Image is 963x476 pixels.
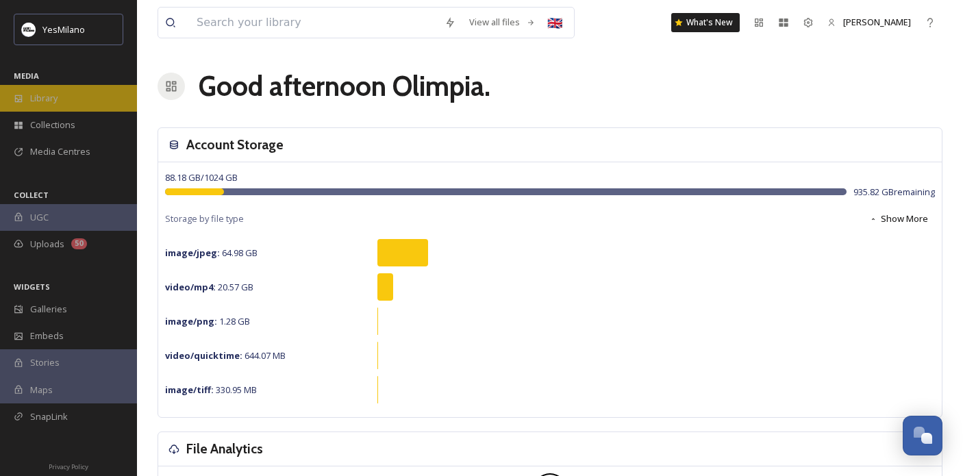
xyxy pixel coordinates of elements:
span: WIDGETS [14,281,50,292]
span: YesMilano [42,23,85,36]
span: [PERSON_NAME] [843,16,911,28]
button: Show More [862,205,935,232]
span: 644.07 MB [165,349,286,362]
span: SnapLink [30,410,68,423]
span: MEDIA [14,71,39,81]
span: Uploads [30,238,64,251]
strong: image/jpeg : [165,247,220,259]
span: Maps [30,384,53,397]
span: COLLECT [14,190,49,200]
span: Storage by file type [165,212,244,225]
strong: video/quicktime : [165,349,242,362]
a: What's New [671,13,740,32]
h1: Good afternoon Olimpia . [199,66,490,107]
strong: image/tiff : [165,384,214,396]
a: View all files [462,9,542,36]
span: Library [30,92,58,105]
span: UGC [30,211,49,224]
span: 64.98 GB [165,247,258,259]
span: 20.57 GB [165,281,253,293]
h3: File Analytics [186,439,263,459]
span: Privacy Policy [49,462,88,471]
span: Media Centres [30,145,90,158]
span: Stories [30,356,60,369]
span: 330.95 MB [165,384,257,396]
span: 88.18 GB / 1024 GB [165,171,238,184]
button: Open Chat [903,416,942,455]
strong: image/png : [165,315,217,327]
input: Search your library [190,8,438,38]
img: Logo%20YesMilano%40150x.png [22,23,36,36]
span: Galleries [30,303,67,316]
span: Embeds [30,329,64,342]
strong: video/mp4 : [165,281,216,293]
a: [PERSON_NAME] [821,9,918,36]
div: 🇬🇧 [542,10,567,35]
span: 935.82 GB remaining [853,186,935,199]
span: Collections [30,118,75,131]
a: Privacy Policy [49,458,88,474]
h3: Account Storage [186,135,284,155]
div: 50 [71,238,87,249]
span: 1.28 GB [165,315,250,327]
